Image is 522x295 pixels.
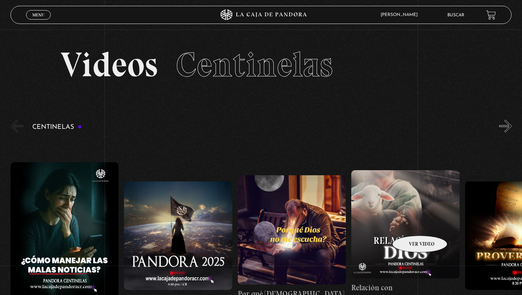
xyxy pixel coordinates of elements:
h3: Centinelas [32,124,82,131]
button: Previous [11,120,23,132]
a: Buscar [447,13,464,17]
a: View your shopping cart [486,10,496,20]
span: Centinelas [176,44,333,85]
span: [PERSON_NAME] [377,13,425,17]
span: Cerrar [30,19,47,24]
button: Next [499,120,512,132]
h2: Videos [61,48,461,82]
span: Menu [32,13,44,17]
